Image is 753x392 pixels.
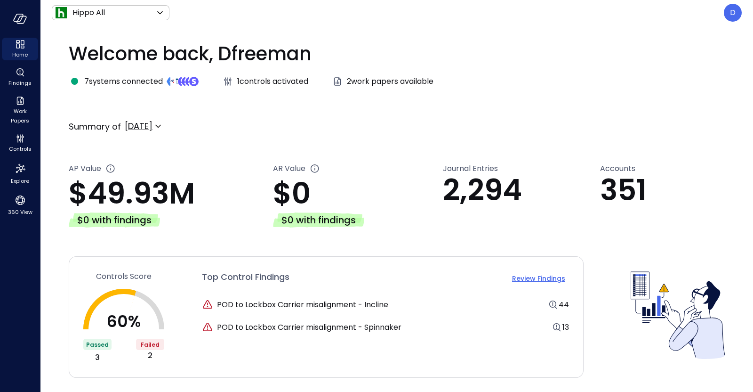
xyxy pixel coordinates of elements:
[107,313,141,329] p: 60 %
[83,271,164,282] a: Controls Score
[167,77,176,86] img: integration-logo
[69,210,273,228] a: $0 with findings
[631,268,725,362] img: Controls
[347,76,433,87] span: 2 work papers available
[12,50,28,59] span: Home
[6,106,34,125] span: Work Papers
[202,271,289,287] span: Top Control Findings
[11,176,29,186] span: Explore
[69,120,121,133] p: Summary of
[189,77,199,86] img: integration-logo
[2,94,38,126] div: Work Papers
[332,76,433,87] a: 2work papers available
[562,322,569,333] span: 13
[2,132,38,155] div: Controls
[730,7,736,18] p: D
[8,78,32,88] span: Findings
[2,66,38,89] div: Findings
[237,76,308,87] span: 1 controls activated
[2,38,38,60] div: Home
[95,352,100,363] span: 3
[141,341,160,349] span: Failed
[69,212,160,228] div: $0 with findings
[562,322,569,333] a: 13
[125,118,152,134] div: [DATE]
[84,76,163,87] span: 7 systems connected
[600,174,725,206] p: 351
[174,77,184,86] img: integration-logo
[217,322,401,333] span: POD to Lockbox Carrier misalignment - Spinnaker
[273,210,442,228] a: $0 with findings
[72,7,105,18] p: Hippo All
[724,4,742,22] div: Dfreeman
[2,192,38,218] div: 360 View
[217,299,388,310] span: POD to Lockbox Carrier misalignment - Incline
[56,7,67,18] img: Icon
[69,163,101,178] span: AP Value
[273,173,311,214] span: $0
[512,274,565,284] p: Review Findings
[273,212,364,228] div: $0 with findings
[148,350,152,361] span: 2
[559,299,569,310] a: 44
[69,40,725,68] p: Welcome back, Dfreeman
[222,76,308,87] a: 1controls activated
[178,77,187,86] img: integration-logo
[508,271,569,287] button: Review Findings
[9,144,32,154] span: Controls
[170,77,180,86] img: integration-logo
[8,207,32,217] span: 360 View
[69,173,195,214] span: $49.93M
[443,170,522,211] span: 2,294
[182,77,191,86] img: integration-logo
[2,160,38,187] div: Explore
[86,341,109,349] span: Passed
[600,163,635,174] span: Accounts
[273,163,305,178] span: AR Value
[185,77,195,86] img: integration-logo
[443,163,498,174] span: Journal Entries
